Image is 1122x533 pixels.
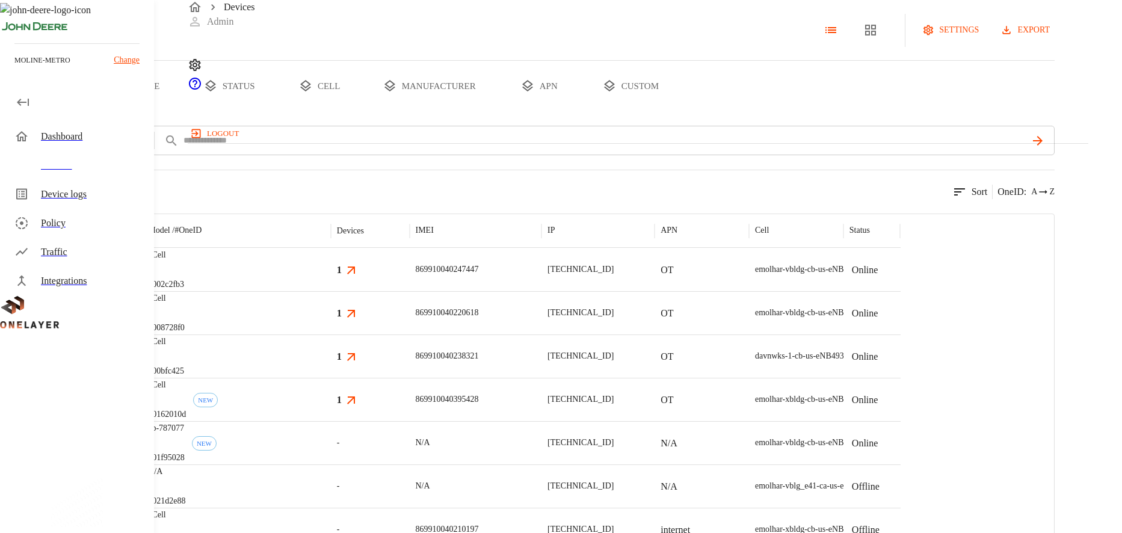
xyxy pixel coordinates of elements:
[661,350,673,364] p: OT
[148,224,202,236] p: Model /
[148,452,185,464] p: #01f95028
[661,306,673,321] p: OT
[193,393,218,407] div: First seen: 09/30/2025 02:40:42 PM
[148,249,184,261] p: eCell
[755,393,979,405] div: emolhar-xbldg-cb-us-eNB493831 #DH240725609::NOKIA::ASIB
[193,440,216,447] span: NEW
[755,438,869,447] span: emolhar-vbldg-cb-us-eNB493830
[192,436,217,451] div: First seen: 09/29/2025 07:26:40 PM
[148,365,184,377] p: #00bfc425
[148,322,185,334] p: #008728f0
[852,350,878,364] p: Online
[337,263,342,277] h3: 1
[148,495,185,507] p: #021d2e88
[852,436,878,451] p: Online
[661,479,677,494] p: N/A
[207,14,233,29] p: Admin
[755,265,869,274] span: emolhar-vbldg-cb-us-eNB493830
[416,393,479,405] p: 869910040395428
[997,185,1026,199] p: OneID :
[547,393,614,405] p: [TECHNICAL_ID]
[337,350,342,363] h3: 1
[188,82,202,93] span: Support Portal
[148,509,186,521] p: eCell
[148,279,184,291] p: #002c2fb3
[337,480,340,492] span: -
[148,336,184,348] p: eCell
[148,466,185,478] p: N/A
[337,437,340,449] span: -
[755,351,857,360] span: davnwks-1-cb-us-eNB493850
[755,480,1005,492] div: emolhar-vblg_e41-ca-us-eNB432538 #EB211210933::NOKIA::FW2QQD
[416,350,479,362] p: 869910040238321
[547,224,555,236] p: IP
[188,82,202,93] a: onelayer-support
[755,224,769,236] p: Cell
[755,263,979,276] div: emolhar-vbldg-cb-us-eNB493830 #DH240725611::NOKIA::ASIB
[852,393,878,407] p: Online
[188,124,244,143] button: logout
[148,422,185,434] p: ap-787077
[194,396,217,404] span: NEW
[755,308,869,317] span: emolhar-vbldg-cb-us-eNB493830
[337,393,342,407] h3: 1
[547,480,614,492] p: [TECHNICAL_ID]
[416,307,479,319] p: 869910040220618
[547,307,614,319] p: [TECHNICAL_ID]
[148,292,185,304] p: eCell
[661,436,677,451] p: N/A
[755,481,881,490] span: emolhar-vblg_e41-ca-us-eNB432538
[416,480,430,492] p: N/A
[416,224,434,236] p: IMEI
[661,263,673,277] p: OT
[755,307,979,319] div: emolhar-vbldg-cb-us-eNB493830 #DH240725611::NOKIA::ASIB
[852,263,878,277] p: Online
[148,379,186,391] p: eCell
[148,408,186,421] p: #0162010d
[174,226,202,235] span: # OneID
[547,263,614,276] p: [TECHNICAL_ID]
[547,437,614,449] p: [TECHNICAL_ID]
[188,124,1088,143] a: logout
[852,306,878,321] p: Online
[547,350,614,362] p: [TECHNICAL_ID]
[337,306,342,320] h3: 1
[852,479,880,494] p: Offline
[416,263,479,276] p: 869910040247447
[972,185,988,199] p: Sort
[1049,186,1055,198] span: Z
[416,437,430,449] p: N/A
[849,224,870,236] p: Status
[337,226,364,236] div: Devices
[661,224,677,236] p: APN
[755,395,869,404] span: emolhar-xbldg-cb-us-eNB493831
[661,393,673,407] p: OT
[1031,186,1037,198] span: A
[755,437,979,449] div: emolhar-vbldg-cb-us-eNB493830 #DH240725611::NOKIA::ASIB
